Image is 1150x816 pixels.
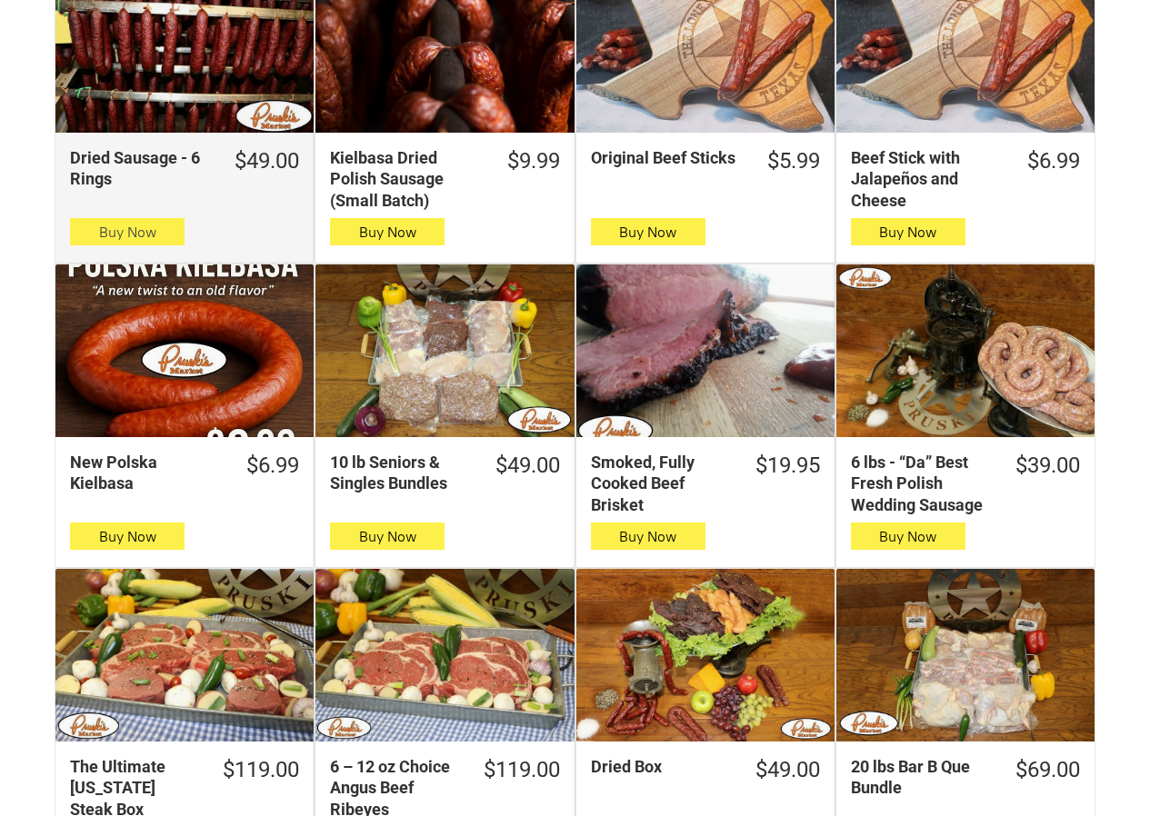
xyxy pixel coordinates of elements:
div: Dried Box [591,756,733,777]
button: Buy Now [591,522,705,550]
button: Buy Now [591,218,705,245]
span: Buy Now [99,224,156,241]
a: $49.00Dried Sausage - 6 Rings [55,147,314,190]
a: New Polska Kielbasa [55,264,314,437]
button: Buy Now [70,218,185,245]
div: New Polska Kielbasa [70,452,224,494]
div: $119.00 [223,756,299,784]
div: $6.99 [1027,147,1080,175]
button: Buy Now [851,218,965,245]
a: Smoked, Fully Cooked Beef Brisket [576,264,835,437]
div: $49.00 [755,756,820,784]
div: Original Beef Sticks [591,147,745,168]
div: $19.95 [755,452,820,480]
span: Buy Now [879,224,936,241]
span: Buy Now [879,528,936,545]
a: 6 – 12 oz Choice Angus Beef Ribeyes [315,569,574,741]
a: $9.99Kielbasa Dried Polish Sausage (Small Batch) [315,147,574,211]
div: Smoked, Fully Cooked Beef Brisket [591,452,733,515]
button: Buy Now [70,522,185,550]
span: Buy Now [619,528,676,545]
a: $49.00Dried Box [576,756,835,784]
div: Dried Sausage - 6 Rings [70,147,212,190]
div: 6 lbs - “Da” Best Fresh Polish Wedding Sausage [851,452,993,515]
button: Buy Now [330,522,445,550]
div: 20 lbs Bar B Que Bundle [851,756,993,799]
a: Dried Box [576,569,835,741]
a: $6.99New Polska Kielbasa [55,452,314,494]
a: $5.99Original Beef Sticks [576,147,835,175]
div: Kielbasa Dried Polish Sausage (Small Batch) [330,147,484,211]
div: $9.99 [507,147,560,175]
a: 6 lbs - “Da” Best Fresh Polish Wedding Sausage [836,264,1095,437]
button: Buy Now [851,522,965,550]
span: Buy Now [619,224,676,241]
div: $49.00 [495,452,560,480]
a: $49.0010 lb Seniors & Singles Bundles [315,452,574,494]
div: Beef Stick with Jalapeños and Cheese [851,147,1005,211]
a: The Ultimate Texas Steak Box [55,569,314,741]
a: 20 lbs Bar B Que Bundle [836,569,1095,741]
span: Buy Now [359,528,416,545]
button: Buy Now [330,218,445,245]
div: $6.99 [246,452,299,480]
a: $19.95Smoked, Fully Cooked Beef Brisket [576,452,835,515]
div: $69.00 [1015,756,1080,784]
a: 10 lb Seniors &amp; Singles Bundles [315,264,574,437]
div: $119.00 [484,756,560,784]
span: Buy Now [99,528,156,545]
a: $39.006 lbs - “Da” Best Fresh Polish Wedding Sausage [836,452,1095,515]
div: $5.99 [767,147,820,175]
a: $6.99Beef Stick with Jalapeños and Cheese [836,147,1095,211]
span: Buy Now [359,224,416,241]
div: $49.00 [235,147,299,175]
div: 10 lb Seniors & Singles Bundles [330,452,472,494]
a: $69.0020 lbs Bar B Que Bundle [836,756,1095,799]
div: $39.00 [1015,452,1080,480]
